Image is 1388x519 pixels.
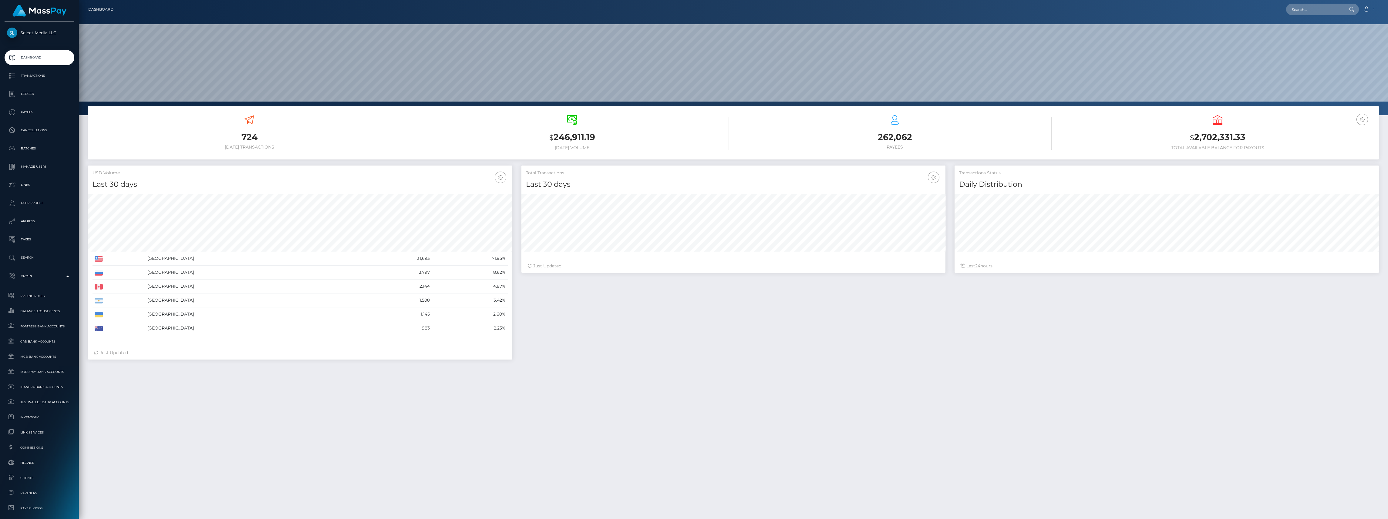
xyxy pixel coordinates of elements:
td: 1,508 [360,293,432,307]
a: Fortress Bank Accounts [5,320,74,333]
img: Select Media LLC [7,28,17,38]
a: Ibanera Bank Accounts [5,380,74,393]
img: UA.png [95,312,103,317]
td: [GEOGRAPHIC_DATA] [145,293,360,307]
span: Partners [7,490,72,497]
td: 71.95% [432,252,508,266]
h5: Total Transactions [526,170,941,176]
span: MCB Bank Accounts [7,353,72,360]
p: Taxes [7,235,72,244]
img: RU.png [95,270,103,276]
p: API Keys [7,217,72,226]
a: Commissions [5,441,74,454]
a: Ledger [5,86,74,102]
td: 2.23% [432,321,508,335]
p: Transactions [7,71,72,80]
a: Link Services [5,426,74,439]
div: Last hours [961,263,1373,269]
span: Inventory [7,414,72,421]
span: JustWallet Bank Accounts [7,399,72,406]
td: [GEOGRAPHIC_DATA] [145,266,360,280]
p: Batches [7,144,72,153]
span: Clients [7,474,72,481]
img: MassPay Logo [12,5,66,17]
input: Search... [1286,4,1343,15]
h6: Total Available Balance for Payouts [1061,145,1374,150]
td: 31,693 [360,252,432,266]
a: JustWallet Bank Accounts [5,396,74,409]
p: User Profile [7,199,72,208]
a: Transactions [5,68,74,83]
td: 983 [360,321,432,335]
td: 2,144 [360,280,432,293]
span: Ibanera Bank Accounts [7,383,72,390]
img: US.png [95,256,103,262]
td: 3.42% [432,293,508,307]
span: Select Media LLC [5,30,74,35]
span: CRB Bank Accounts [7,338,72,345]
h4: Last 30 days [526,179,941,190]
a: Links [5,177,74,193]
a: Admin [5,268,74,283]
h3: 724 [93,131,406,143]
p: Manage Users [7,162,72,171]
p: Search [7,253,72,262]
h4: Daily Distribution [959,179,1374,190]
p: Links [7,180,72,189]
h3: 2,702,331.33 [1061,131,1374,144]
span: Commissions [7,444,72,451]
h6: Payees [738,145,1052,150]
a: Taxes [5,232,74,247]
h3: 262,062 [738,131,1052,143]
span: Link Services [7,429,72,436]
small: $ [1190,133,1194,142]
h5: USD Volume [93,170,508,176]
img: AU.png [95,326,103,331]
a: Inventory [5,411,74,424]
p: Admin [7,271,72,280]
span: Payer Logos [7,505,72,512]
a: CRB Bank Accounts [5,335,74,348]
a: Finance [5,456,74,469]
a: Manage Users [5,159,74,174]
h6: [DATE] Transactions [93,145,406,150]
span: Balance Adjustments [7,308,72,315]
a: Batches [5,141,74,156]
h4: Last 30 days [93,179,508,190]
a: Cancellations [5,123,74,138]
a: Balance Adjustments [5,305,74,318]
td: [GEOGRAPHIC_DATA] [145,321,360,335]
h3: 246,911.19 [415,131,729,144]
small: $ [549,133,554,142]
a: MCB Bank Accounts [5,350,74,363]
span: MyEUPay Bank Accounts [7,368,72,375]
td: 2.60% [432,307,508,321]
span: Fortress Bank Accounts [7,323,72,330]
p: Payees [7,108,72,117]
h6: [DATE] Volume [415,145,729,150]
div: Just Updated [94,350,506,356]
td: 8.62% [432,266,508,280]
a: Payees [5,105,74,120]
img: AR.png [95,298,103,303]
span: Pricing Rules [7,293,72,300]
span: Finance [7,459,72,466]
a: Clients [5,471,74,484]
td: 1,145 [360,307,432,321]
td: [GEOGRAPHIC_DATA] [145,307,360,321]
p: Ledger [7,89,72,99]
p: Dashboard [7,53,72,62]
a: API Keys [5,214,74,229]
a: Pricing Rules [5,290,74,303]
a: Dashboard [5,50,74,65]
a: Dashboard [88,3,113,16]
h5: Transactions Status [959,170,1374,176]
td: 4.87% [432,280,508,293]
a: Search [5,250,74,265]
td: [GEOGRAPHIC_DATA] [145,280,360,293]
a: Payer Logos [5,502,74,515]
td: 3,797 [360,266,432,280]
p: Cancellations [7,126,72,135]
span: 24 [975,263,980,269]
a: User Profile [5,196,74,211]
